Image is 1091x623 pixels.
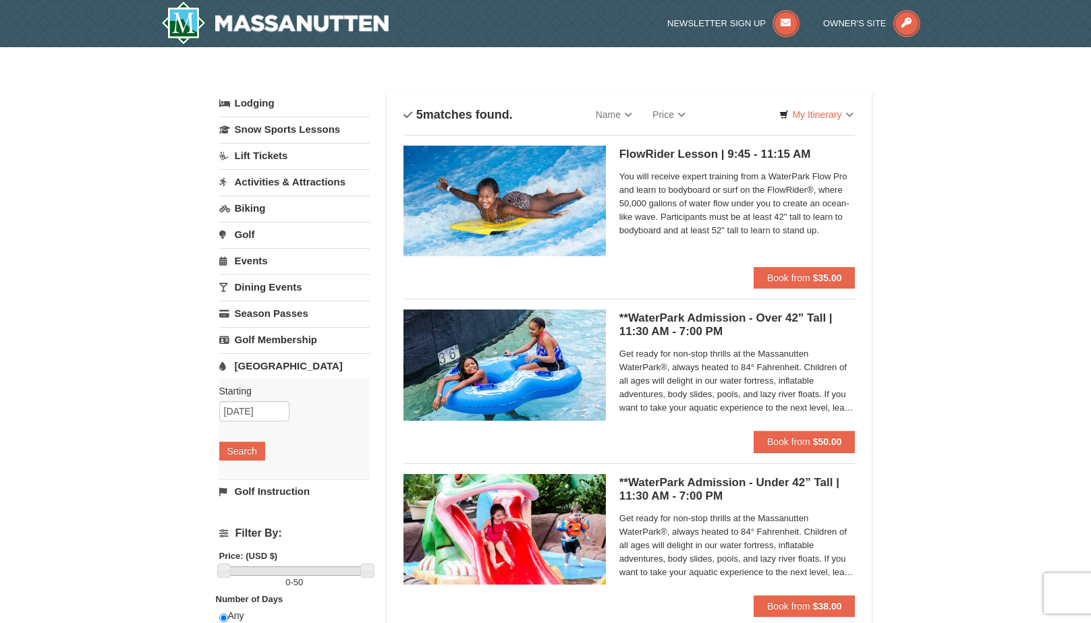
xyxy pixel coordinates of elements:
[619,512,856,579] span: Get ready for non-stop thrills at the Massanutten WaterPark®, always heated to 84° Fahrenheit. Ch...
[403,474,606,585] img: 6619917-732-e1c471e4.jpg
[219,551,278,561] strong: Price: (USD $)
[219,353,370,378] a: [GEOGRAPHIC_DATA]
[619,148,856,161] h5: FlowRider Lesson | 9:45 - 11:15 AM
[813,272,842,283] strong: $35.00
[219,479,370,504] a: Golf Instruction
[754,267,856,289] button: Book from $35.00
[813,436,842,447] strong: $50.00
[767,436,810,447] span: Book from
[416,108,423,121] span: 5
[161,1,389,44] a: Massanutten Resort
[586,101,642,128] a: Name
[219,301,370,326] a: Season Passes
[219,442,265,461] button: Search
[219,143,370,168] a: Lift Tickets
[771,105,862,125] a: My Itinerary
[767,601,810,612] span: Book from
[823,18,887,28] span: Owner's Site
[219,384,360,398] label: Starting
[754,595,856,617] button: Book from $38.00
[219,576,370,589] label: -
[219,91,370,115] a: Lodging
[216,594,283,604] strong: Number of Days
[219,196,370,220] a: Biking
[219,527,370,539] h4: Filter By:
[219,274,370,299] a: Dining Events
[293,577,303,587] span: 50
[619,347,856,415] span: Get ready for non-stop thrills at the Massanutten WaterPark®, always heated to 84° Fahrenheit. Ch...
[219,222,370,247] a: Golf
[403,108,513,121] h4: matches found.
[285,577,290,587] span: 0
[161,1,389,44] img: Massanutten Resort Logo
[403,309,606,420] img: 6619917-720-80b70c28.jpg
[642,101,696,128] a: Price
[219,248,370,273] a: Events
[813,601,842,612] strong: $38.00
[667,18,800,28] a: Newsletter Sign Up
[619,311,856,338] h5: **WaterPark Admission - Over 42” Tall | 11:30 AM - 7:00 PM
[219,327,370,352] a: Golf Membership
[754,431,856,452] button: Book from $50.00
[619,476,856,503] h5: **WaterPark Admission - Under 42” Tall | 11:30 AM - 7:00 PM
[619,170,856,237] span: You will receive expert training from a WaterPark Flow Pro and learn to bodyboard or surf on the ...
[767,272,810,283] span: Book from
[667,18,766,28] span: Newsletter Sign Up
[219,117,370,142] a: Snow Sports Lessons
[823,18,920,28] a: Owner's Site
[403,146,606,256] img: 6619917-216-363963c7.jpg
[219,169,370,194] a: Activities & Attractions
